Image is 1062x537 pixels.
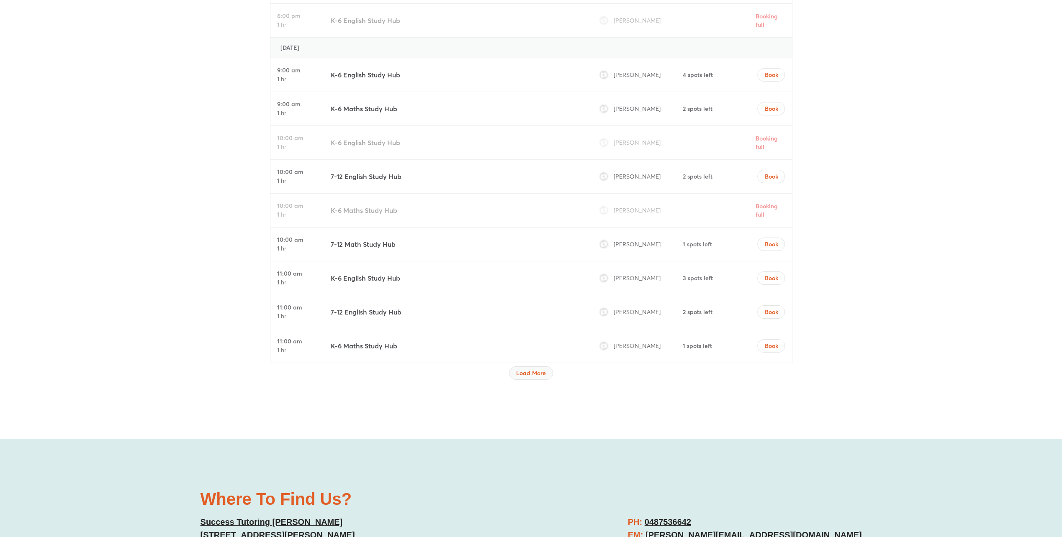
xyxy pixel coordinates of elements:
[201,491,523,507] h2: Where To Find Us?
[628,517,642,527] span: PH:
[923,442,1062,537] iframe: Chat Widget
[645,517,691,527] a: 0487536642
